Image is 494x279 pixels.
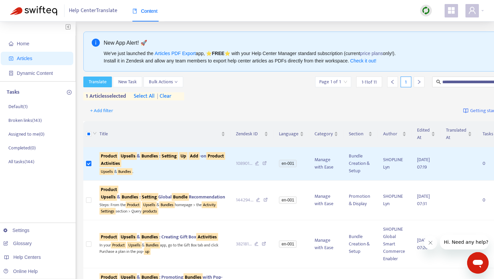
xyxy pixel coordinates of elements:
[17,41,29,46] span: Home
[8,103,28,110] p: Default ( 1 )
[99,201,225,215] div: Steps: From the & homepage > the section > Query
[309,147,343,181] td: Manage with Ease
[157,92,158,101] span: |
[467,252,489,274] iframe: メッセージングウィンドウを開くボタン
[143,77,183,87] button: Bulk Actionsdown
[9,71,13,76] span: container
[343,220,378,268] td: Bundle Creation & Setup
[83,92,126,100] span: 1 articles selected
[89,78,107,86] span: Translate
[424,236,437,249] iframe: メッセージを閉じる
[69,4,117,17] span: Help Center Translate
[99,233,118,241] sqkw: Product
[118,78,137,86] span: New Task
[463,108,468,113] img: image-link
[140,152,159,160] sqkw: Bundles
[99,152,225,167] span: & : -on
[99,186,225,201] span: & : Global Recommendation
[279,196,297,204] span: en-001
[99,208,116,215] sqkw: Settings
[127,242,142,248] sqkw: Upsells
[231,121,274,147] th: Zendesk ID
[93,131,97,135] span: down
[446,127,466,141] span: Translated At
[99,186,118,193] sqkw: Product
[99,152,118,160] sqkw: Product
[8,158,34,165] p: All tasks ( 144 )
[142,201,157,208] sqkw: Upsells
[378,147,412,181] td: SHOPLINE Lyn
[17,71,53,76] span: Dynamic Content
[441,121,477,147] th: Translated At
[468,6,476,14] span: user
[134,92,155,100] span: select all
[417,80,421,84] span: right
[378,181,412,220] td: SHOPLINE Lyn
[390,80,395,84] span: left
[3,241,32,246] a: Glossary
[447,6,455,14] span: appstore
[99,233,218,241] span: & : Creating Gift Box
[417,236,430,251] span: [DATE] 07:26
[417,192,430,207] span: [DATE] 07:31
[113,77,142,87] button: New Task
[179,152,188,160] sqkw: Up
[236,130,263,138] span: Zendesk ID
[378,220,412,268] td: SHOPLINE Global Smart Commerce Enabler
[17,56,32,61] span: Articles
[99,241,225,254] div: In your & app, go to the Gift Box tab and click Purchase a plan in the pop-
[360,51,383,56] a: price plans
[119,152,137,160] sqkw: Upsells
[155,51,196,56] a: Articles PDF Export
[417,156,430,171] span: [DATE] 07:19
[436,80,441,84] span: search
[412,121,441,147] th: Edited At
[126,201,141,208] sqkw: Product
[378,121,412,147] th: Author
[343,121,378,147] th: Section
[401,77,411,87] div: 1
[172,193,189,201] sqkw: Bundle
[111,242,126,248] sqkw: Product
[8,117,42,124] p: Broken links ( 143 )
[99,130,220,138] span: Title
[10,6,57,15] img: Swifteq
[236,160,252,167] span: 108901 ...
[7,88,19,96] p: Tasks
[141,208,158,215] sqkw: products
[483,130,493,138] span: Tasks
[9,41,13,46] span: home
[440,235,489,249] iframe: 会社からのメッセージ
[85,105,118,116] button: + Add filter
[236,196,253,204] span: 144294 ...
[279,240,297,248] span: en-001
[315,130,333,138] span: Category
[383,130,401,138] span: Author
[3,269,38,274] a: Online Help
[67,90,72,95] span: plus-circle
[132,9,137,13] span: book
[140,233,159,241] sqkw: Bundles
[155,92,171,100] span: clear
[274,121,309,147] th: Language
[8,131,44,138] p: Assigned to me ( 0 )
[149,78,178,86] span: Bulk Actions
[145,242,160,248] sqkw: Bundles
[189,152,200,160] sqkw: Add
[309,181,343,220] td: Manage with Ease
[196,233,218,241] sqkw: Activities
[13,254,41,260] span: Help Centers
[120,193,139,201] sqkw: Bundles
[279,160,297,167] span: en-001
[132,8,158,14] span: Content
[362,79,377,86] span: 1 - 11 of 11
[309,121,343,147] th: Category
[343,147,378,181] td: Bundle Creation & Setup
[159,201,175,208] sqkw: Bundles
[119,233,137,241] sqkw: Upsells
[3,228,30,233] a: Settings
[160,152,178,160] sqkw: Setting
[349,130,367,138] span: Section
[90,107,113,115] span: + Add filter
